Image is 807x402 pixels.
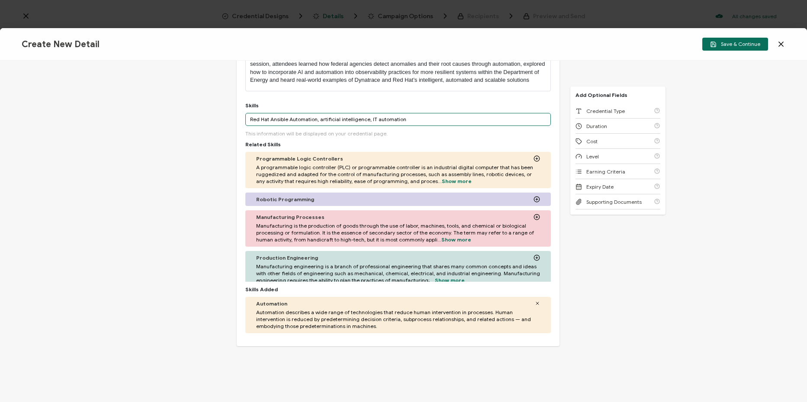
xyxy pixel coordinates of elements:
[442,178,472,184] span: Show more
[22,39,100,50] span: Create New Detail
[256,254,318,261] p: Production Engineering
[256,155,343,162] p: Programmable Logic Controllers
[586,199,642,205] span: Supporting Documents
[256,196,314,203] p: Robotic Programming
[586,123,607,129] span: Duration
[441,236,471,243] span: Show more
[256,164,540,185] span: A programmable logic controller (PLC) or programmable controller is an industrial digital compute...
[245,141,281,148] span: Related Skills
[586,108,625,114] span: Credential Type
[256,222,540,243] span: Manufacturing is the production of goods through the use of labor, machines, tools, and chemical ...
[586,153,599,160] span: Level
[256,263,540,284] span: Manufacturing engineering is a branch of professional engineering that shares many common concept...
[256,309,540,330] span: Automation describes a wide range of technologies that reduce human intervention in processes. Hu...
[245,102,259,109] div: Skills
[586,183,614,190] span: Expiry Date
[245,286,278,293] span: Skills Added
[245,130,388,137] span: This information will be displayed on your credential page.
[256,214,325,220] p: Manufacturing Processes
[256,300,287,307] span: Automation
[710,41,760,48] span: Save & Continue
[245,113,551,126] input: Search Skill
[702,38,768,51] button: Save & Continue
[586,168,625,175] span: Earning Criteria
[435,277,465,283] span: Show more
[764,360,807,402] iframe: Chat Widget
[586,138,598,145] span: Cost
[570,92,633,98] p: Add Optional Fields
